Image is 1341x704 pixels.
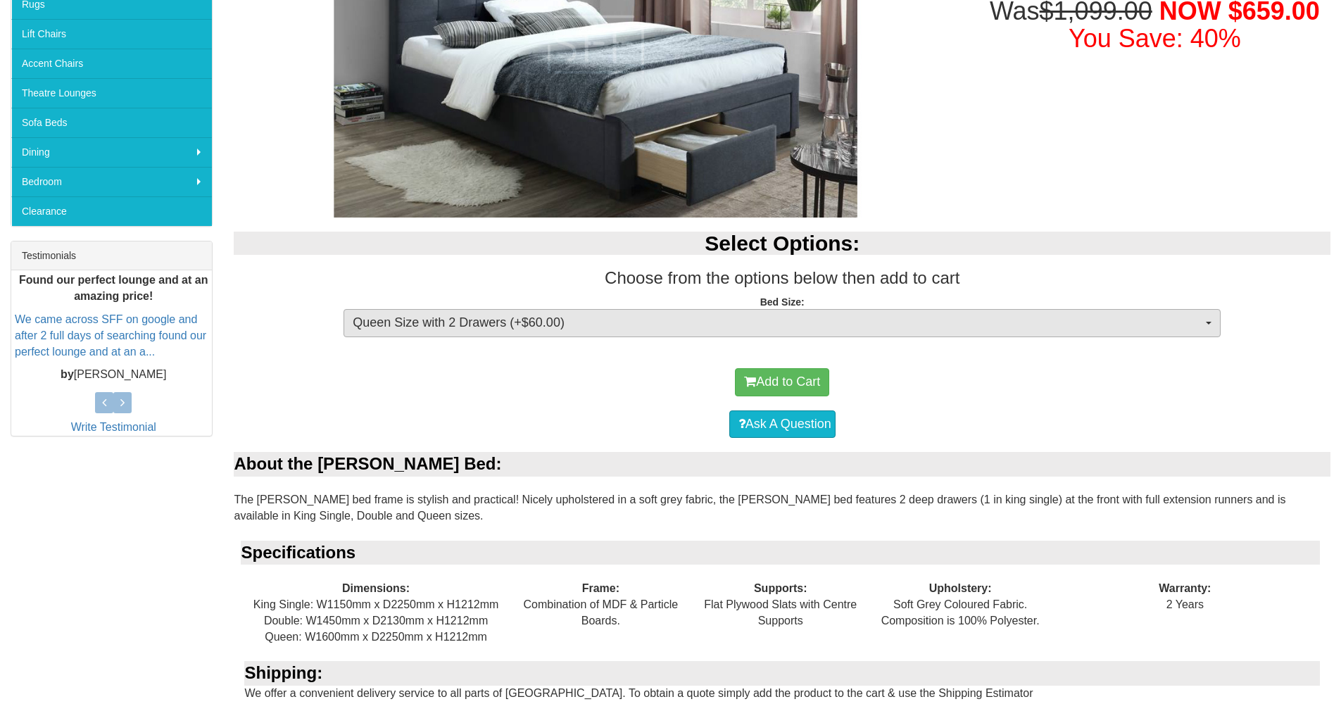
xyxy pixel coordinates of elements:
b: Dimensions: [342,582,410,594]
font: You Save: 40% [1069,24,1241,53]
div: King Single: W1150mm x D2250mm x H1212mm Double: W1450mm x D2130mm x H1212mm Queen: W1600mm x D22... [241,565,510,661]
div: Flat Plywood Slats with Centre Supports [691,565,870,645]
strong: Bed Size: [760,296,805,308]
button: Add to Cart [735,368,829,396]
a: Accent Chairs [11,49,212,78]
a: Write Testimonial [71,421,156,433]
a: Ask A Question [729,410,836,439]
b: Upholstery: [929,582,992,594]
p: [PERSON_NAME] [15,367,212,384]
div: About the [PERSON_NAME] Bed: [234,452,1330,476]
b: by [61,369,74,381]
b: Warranty: [1159,582,1211,594]
div: Soft Grey Coloured Fabric. Composition is 100% Polyester. [870,565,1050,645]
a: Sofa Beds [11,108,212,137]
div: Combination of MDF & Particle Boards. [511,565,691,645]
b: Found our perfect lounge and at an amazing price! [19,275,208,303]
div: Specifications [241,541,1320,565]
a: Clearance [11,196,212,226]
div: Shipping: [244,661,1320,685]
a: Lift Chairs [11,19,212,49]
a: Theatre Lounges [11,78,212,108]
button: Queen Size with 2 Drawers (+$60.00) [344,309,1221,337]
a: We came across SFF on google and after 2 full days of searching found our perfect lounge and at a... [15,313,206,358]
a: Dining [11,137,212,167]
b: Select Options: [705,232,860,255]
span: Queen Size with 2 Drawers (+$60.00) [353,314,1202,332]
b: Supports: [754,582,807,594]
a: Bedroom [11,167,212,196]
div: Testimonials [11,241,212,270]
b: Frame: [582,582,619,594]
h3: Choose from the options below then add to cart [234,269,1330,287]
div: 2 Years [1050,565,1320,629]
